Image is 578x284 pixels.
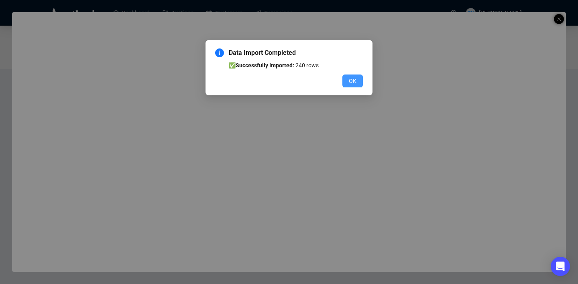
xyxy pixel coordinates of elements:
[236,62,294,68] b: Successfully Imported:
[342,75,363,87] button: OK
[229,48,363,58] span: Data Import Completed
[551,257,570,276] div: Open Intercom Messenger
[349,77,356,85] span: OK
[215,48,224,57] span: info-circle
[229,61,363,70] li: ✅ 240 rows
